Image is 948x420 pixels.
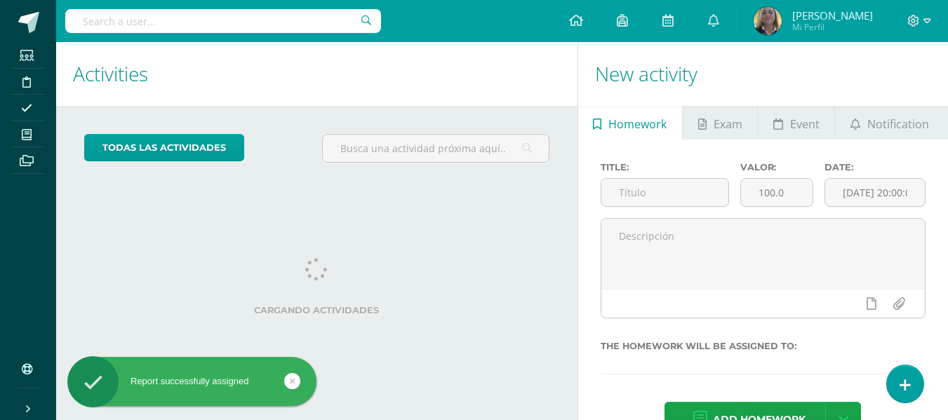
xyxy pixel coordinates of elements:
[867,107,929,141] span: Notification
[84,134,244,161] a: todas las Actividades
[792,8,873,22] span: [PERSON_NAME]
[84,305,549,316] label: Cargando actividades
[792,21,873,33] span: Mi Perfil
[608,107,667,141] span: Homework
[790,107,820,141] span: Event
[835,106,944,140] a: Notification
[323,135,548,162] input: Busca una actividad próxima aquí...
[595,42,931,106] h1: New activity
[754,7,782,35] img: bb58b39fa3ce1079862022ea5337af90.png
[601,341,926,351] label: The homework will be assigned to:
[758,106,834,140] a: Event
[740,162,813,172] label: Valor:
[741,179,813,206] input: Puntos máximos
[67,375,316,388] div: Report successfully assigned
[683,106,757,140] a: Exam
[601,162,730,172] label: Title:
[601,179,729,206] input: Título
[65,9,381,33] input: Search a user…
[825,162,926,172] label: Date:
[578,106,682,140] a: Homework
[73,42,561,106] h1: Activities
[825,179,925,206] input: Fecha de entrega
[714,107,742,141] span: Exam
